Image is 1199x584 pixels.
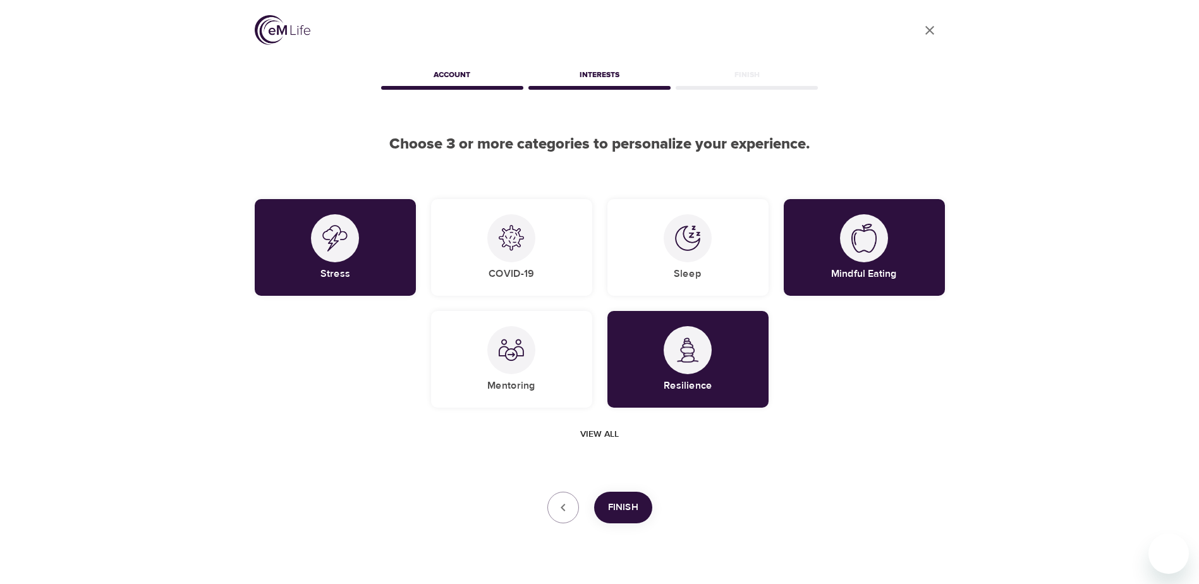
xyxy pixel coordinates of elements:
img: Stress [322,225,348,252]
span: Finish [608,499,638,516]
h5: Sleep [674,267,702,281]
img: Sleep [675,226,700,251]
h5: Mindful Eating [831,267,897,281]
span: View all [580,427,619,442]
img: logo [255,15,310,45]
img: COVID-19 [499,225,524,251]
img: Resilience [675,338,700,363]
iframe: Button to launch messaging window [1148,533,1189,574]
div: MentoringMentoring [431,311,592,408]
img: Mentoring [499,338,524,363]
a: close [915,15,945,46]
h2: Choose 3 or more categories to personalize your experience. [255,135,945,154]
div: COVID-19COVID-19 [431,199,592,296]
h5: Resilience [664,379,712,392]
div: SleepSleep [607,199,769,296]
button: View all [575,423,624,446]
img: Mindful Eating [851,224,877,253]
button: Finish [594,492,652,523]
h5: COVID-19 [489,267,534,281]
h5: Stress [320,267,350,281]
div: ResilienceResilience [607,311,769,408]
div: Mindful EatingMindful Eating [784,199,945,296]
div: StressStress [255,199,416,296]
h5: Mentoring [487,379,535,392]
